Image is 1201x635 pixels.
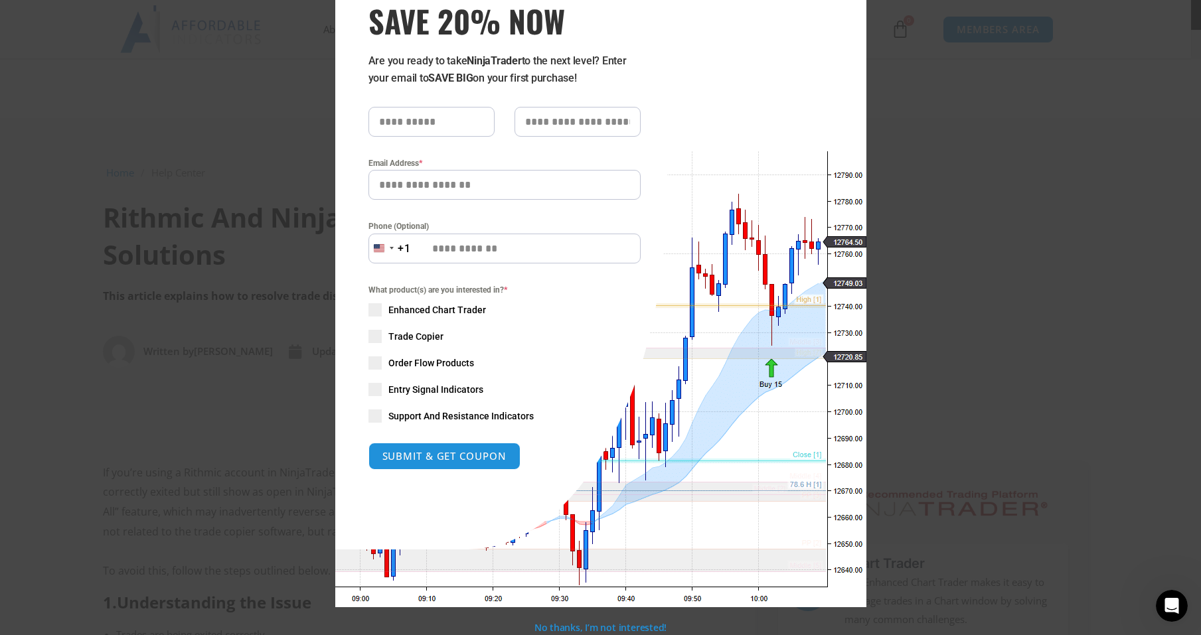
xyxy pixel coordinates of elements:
span: Entry Signal Indicators [388,383,483,396]
span: SAVE 20% NOW [368,2,641,39]
a: No thanks, I’m not interested! [534,621,667,634]
label: Enhanced Chart Trader [368,303,641,317]
label: Phone (Optional) [368,220,641,233]
label: Order Flow Products [368,356,641,370]
iframe: Intercom live chat [1156,590,1188,622]
label: Trade Copier [368,330,641,343]
span: What product(s) are you interested in? [368,283,641,297]
strong: SAVE BIG [428,72,473,84]
span: Support And Resistance Indicators [388,409,534,423]
label: Support And Resistance Indicators [368,409,641,423]
p: Are you ready to take to the next level? Enter your email to on your first purchase! [368,52,641,87]
label: Email Address [368,157,641,170]
div: +1 [398,240,411,257]
strong: NinjaTrader [467,54,521,67]
label: Entry Signal Indicators [368,383,641,396]
span: Order Flow Products [388,356,474,370]
span: Trade Copier [388,330,443,343]
button: Selected country [368,234,411,263]
span: Enhanced Chart Trader [388,303,486,317]
button: SUBMIT & GET COUPON [368,443,520,470]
